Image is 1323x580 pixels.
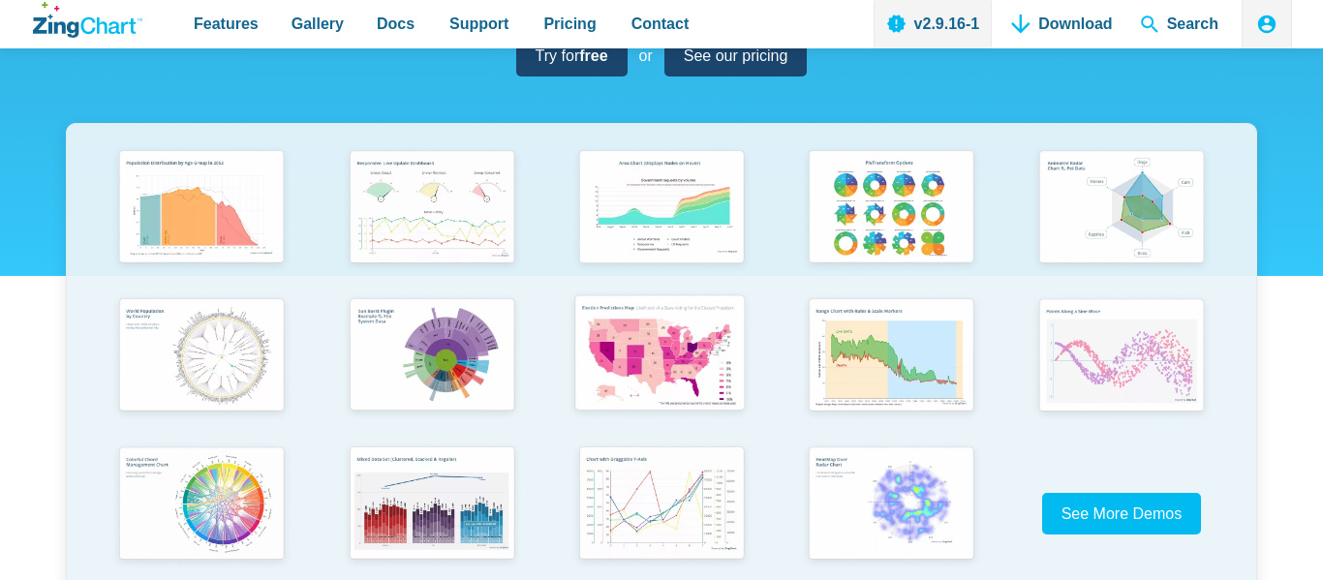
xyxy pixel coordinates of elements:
a: Election Predictions Map [546,291,776,440]
img: Election Predictions Map [565,288,754,423]
a: ZingChart Logo. Click to return to the homepage [33,2,142,38]
img: World Population by Country [109,291,293,423]
img: Heatmap Over Radar Chart [799,440,983,571]
img: Animated Radar Chart ft. Pet Data [1030,143,1214,275]
strong: free [579,47,607,64]
img: Pie Transform Options [799,143,983,274]
img: Chart with Draggable Y-Axis [569,440,754,571]
span: Try for [536,43,608,69]
img: Area Chart (Displays Nodes on Hover) [569,143,754,274]
span: Support [449,11,508,37]
a: World Population by Country [86,291,316,440]
span: See our pricing [684,43,788,69]
img: Colorful Chord Management Chart [109,440,293,571]
span: Features [194,11,259,37]
img: Range Chart with Rultes & Scale Markers [799,291,983,423]
span: or [639,43,653,69]
span: Gallery [292,11,344,37]
img: Sun Burst Plugin Example ft. File System Data [340,291,524,422]
a: Pie Transform Options [777,143,1006,291]
a: Animated Radar Chart ft. Pet Data [1006,143,1236,291]
a: Points Along a Sine Wave [1006,291,1236,440]
img: Points Along a Sine Wave [1030,291,1214,423]
a: See our pricing [664,35,808,76]
a: Area Chart (Displays Nodes on Hover) [546,143,776,291]
a: Sun Burst Plugin Example ft. File System Data [317,291,546,440]
img: Population Distribution by Age Group in 2052 [109,143,293,275]
span: See More Demos [1061,505,1183,522]
a: Try forfree [516,35,628,76]
img: Responsive Live Update Dashboard [340,143,524,275]
span: Contact [631,11,690,37]
a: See More Demos [1042,493,1202,534]
a: Range Chart with Rultes & Scale Markers [777,291,1006,440]
img: Mixed Data Set (Clustered, Stacked, and Regular) [340,440,524,571]
span: Pricing [543,11,596,37]
span: Docs [377,11,415,37]
a: Responsive Live Update Dashboard [317,143,546,291]
a: Population Distribution by Age Group in 2052 [86,143,316,291]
